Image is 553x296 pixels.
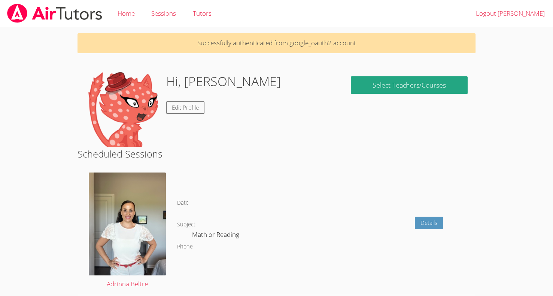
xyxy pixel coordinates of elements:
h2: Scheduled Sessions [78,147,475,161]
p: Successfully authenticated from google_oauth2 account [78,33,475,53]
h1: Hi, [PERSON_NAME] [166,72,281,91]
a: Select Teachers/Courses [351,76,468,94]
dt: Date [177,198,189,208]
dt: Phone [177,242,193,251]
img: default.png [85,72,160,147]
a: Edit Profile [166,101,204,114]
dt: Subject [177,220,195,229]
a: Adrinna Beltre [89,173,166,289]
img: airtutors_banner-c4298cdbf04f3fff15de1276eac7730deb9818008684d7c2e4769d2f7ddbe033.png [6,4,103,23]
img: IMG_9685.jpeg [89,173,166,275]
dd: Math or Reading [192,229,241,242]
a: Details [415,217,443,229]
